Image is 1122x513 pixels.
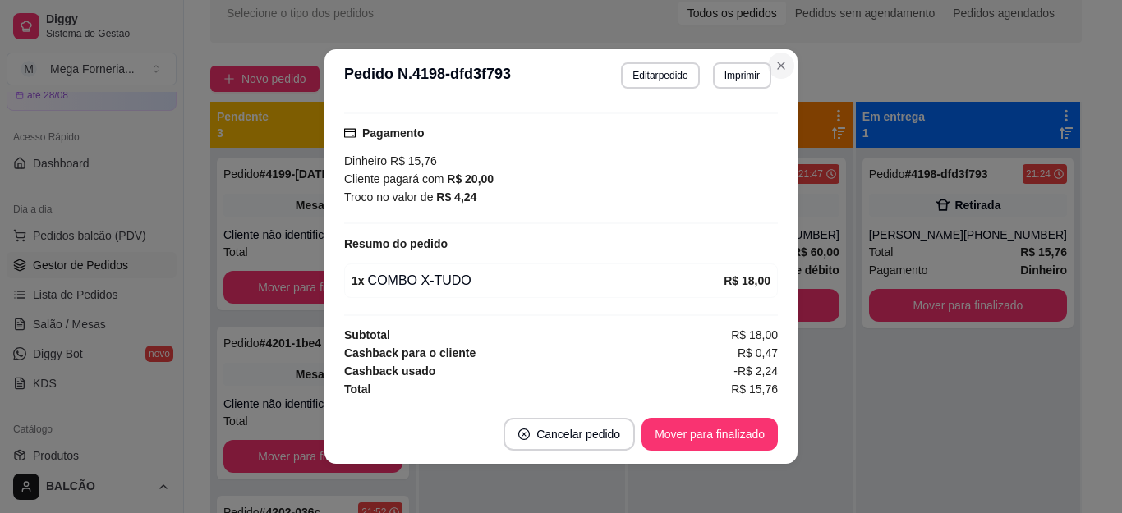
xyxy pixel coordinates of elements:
[344,364,435,378] strong: Cashback usado
[344,328,390,341] strong: Subtotal
[731,380,778,398] span: R$ 15,76
[344,127,356,139] span: credit-card
[731,326,778,344] span: R$ 18,00
[641,418,778,451] button: Mover para finalizado
[344,62,511,89] h3: Pedido N. 4198-dfd3f793
[738,344,778,362] span: R$ 0,47
[344,346,476,360] strong: Cashback para o cliente
[518,428,530,440] span: close-circle
[352,274,365,287] strong: 1 x
[344,190,436,204] span: Troco no valor de
[768,53,794,79] button: Close
[344,172,447,186] span: Cliente pagará com
[621,62,699,89] button: Editarpedido
[344,154,387,167] span: Dinheiro
[344,382,370,396] strong: Total
[387,154,437,167] span: R$ 15,76
[362,126,424,140] strong: Pagamento
[436,190,476,204] strong: R$ 4,24
[352,271,724,291] div: COMBO X-TUDO
[733,362,778,380] span: -R$ 2,24
[713,62,771,89] button: Imprimir
[447,172,494,186] strong: R$ 20,00
[724,274,770,287] strong: R$ 18,00
[344,237,448,250] strong: Resumo do pedido
[504,418,635,451] button: close-circleCancelar pedido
